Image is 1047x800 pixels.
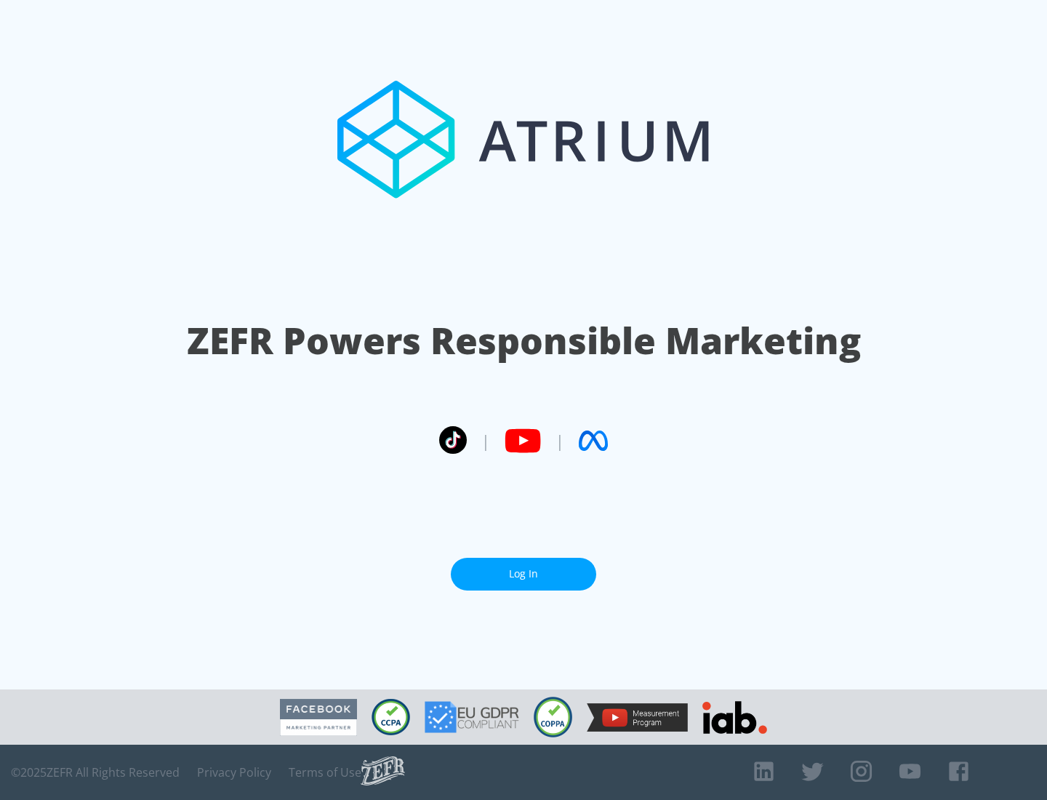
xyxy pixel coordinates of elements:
img: COPPA Compliant [534,697,572,737]
span: © 2025 ZEFR All Rights Reserved [11,765,180,780]
a: Log In [451,558,596,591]
h1: ZEFR Powers Responsible Marketing [187,316,861,366]
img: YouTube Measurement Program [587,703,688,732]
img: GDPR Compliant [425,701,519,733]
a: Privacy Policy [197,765,271,780]
span: | [555,430,564,452]
img: IAB [702,701,767,734]
img: CCPA Compliant [372,699,410,735]
img: Facebook Marketing Partner [280,699,357,736]
a: Terms of Use [289,765,361,780]
span: | [481,430,490,452]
